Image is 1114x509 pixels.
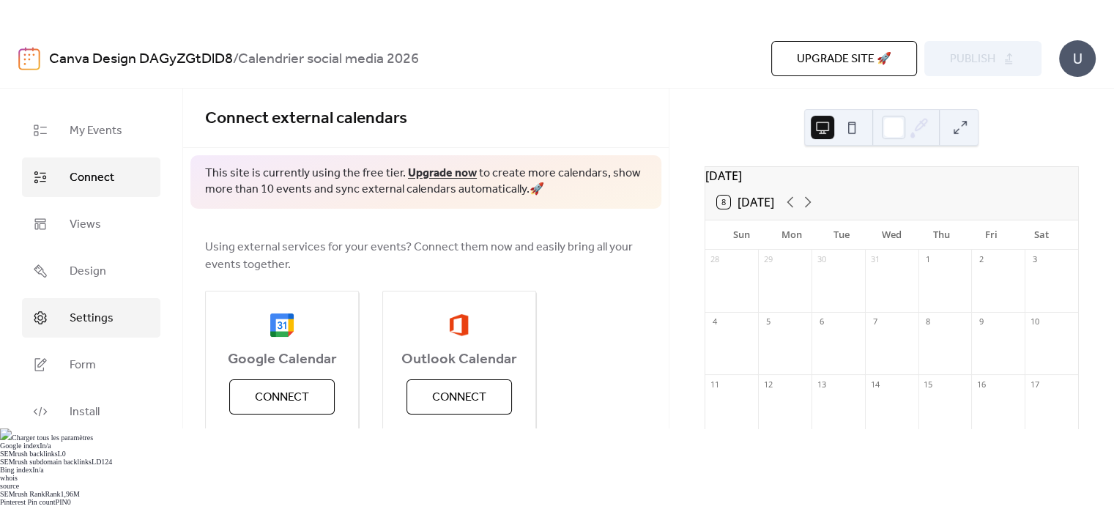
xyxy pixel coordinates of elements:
[270,313,294,337] img: google
[762,316,773,327] div: 5
[816,254,827,265] div: 30
[383,351,535,368] span: Outlook Calendar
[238,45,419,73] b: Calendrier social media 2026
[771,41,917,76] button: Upgrade site 🚀
[712,192,779,212] button: 8[DATE]
[705,167,1078,185] div: [DATE]
[817,220,866,250] div: Tue
[70,404,100,421] span: Install
[70,357,96,374] span: Form
[869,379,880,390] div: 14
[797,51,891,68] span: Upgrade site 🚀
[32,466,34,474] span: I
[18,47,40,70] img: logo
[61,490,80,498] a: 1,96M
[22,251,160,291] a: Design
[40,442,42,450] span: I
[923,316,934,327] div: 8
[866,220,916,250] div: Wed
[70,122,122,140] span: My Events
[408,162,477,185] a: Upgrade now
[816,316,827,327] div: 6
[22,157,160,197] a: Connect
[70,169,114,187] span: Connect
[49,45,233,73] a: Canva Design DAGyZGtDlD8
[976,254,987,265] div: 2
[767,220,817,250] div: Mon
[62,450,66,458] a: 0
[205,166,647,198] span: This site is currently using the free tier. to create more calendars, show more than 10 events an...
[976,379,987,390] div: 16
[869,316,880,327] div: 7
[206,351,358,368] span: Google Calendar
[449,313,469,337] img: outlook
[1029,254,1040,265] div: 3
[233,45,238,73] b: /
[22,298,160,338] a: Settings
[976,316,987,327] div: 9
[70,216,101,234] span: Views
[67,498,71,506] a: 0
[22,392,160,431] a: Install
[70,310,114,327] span: Settings
[1059,40,1096,77] div: U
[710,316,721,327] div: 4
[710,379,721,390] div: 11
[1029,379,1040,390] div: 17
[762,254,773,265] div: 29
[101,458,112,466] a: 124
[92,458,101,466] span: LD
[717,220,767,250] div: Sun
[22,204,160,244] a: Views
[432,389,486,406] span: Connect
[923,254,934,265] div: 1
[916,220,966,250] div: Thu
[35,466,44,474] a: n/a
[710,254,721,265] div: 28
[762,379,773,390] div: 12
[22,111,160,150] a: My Events
[205,103,407,135] span: Connect external calendars
[967,220,1017,250] div: Fri
[255,389,309,406] span: Connect
[58,450,62,458] span: L
[816,379,827,390] div: 13
[42,442,51,450] a: n/a
[923,379,934,390] div: 15
[22,345,160,384] a: Form
[70,263,106,280] span: Design
[229,379,335,415] button: Connect
[205,239,647,274] span: Using external services for your events? Connect them now and easily bring all your events together.
[869,254,880,265] div: 31
[45,490,60,498] span: Rank
[1029,316,1040,327] div: 10
[406,379,512,415] button: Connect
[56,498,67,506] span: PIN
[12,434,93,442] span: Charger tous les paramètres
[1017,220,1066,250] div: Sat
